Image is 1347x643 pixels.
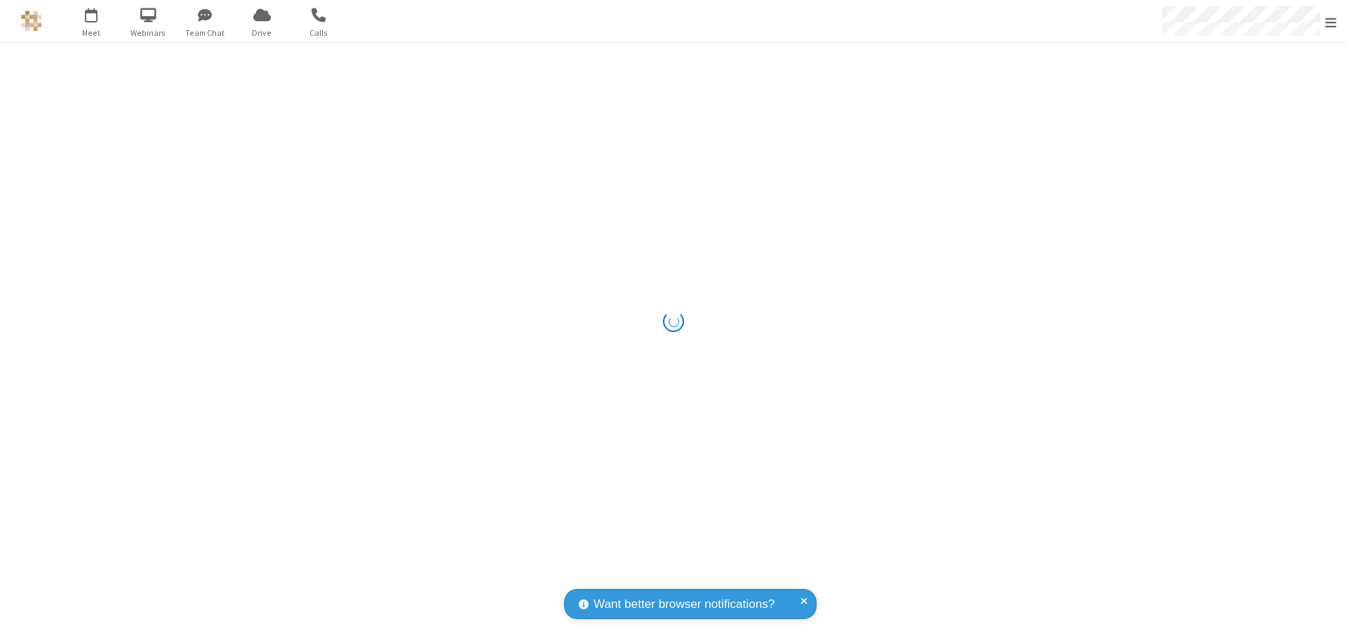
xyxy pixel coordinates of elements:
[65,27,118,39] span: Meet
[236,27,288,39] span: Drive
[179,27,232,39] span: Team Chat
[293,27,345,39] span: Calls
[122,27,175,39] span: Webinars
[21,11,42,32] img: QA Selenium DO NOT DELETE OR CHANGE
[594,595,775,614] span: Want better browser notifications?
